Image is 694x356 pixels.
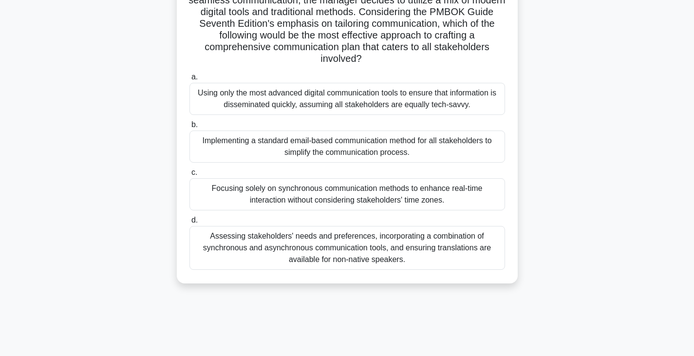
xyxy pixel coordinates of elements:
span: c. [191,168,197,176]
span: b. [191,120,198,129]
div: Implementing a standard email-based communication method for all stakeholders to simplify the com... [189,131,505,163]
span: a. [191,73,198,81]
div: Assessing stakeholders' needs and preferences, incorporating a combination of synchronous and asy... [189,226,505,270]
div: Focusing solely on synchronous communication methods to enhance real-time interaction without con... [189,178,505,210]
div: Using only the most advanced digital communication tools to ensure that information is disseminat... [189,83,505,115]
span: d. [191,216,198,224]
